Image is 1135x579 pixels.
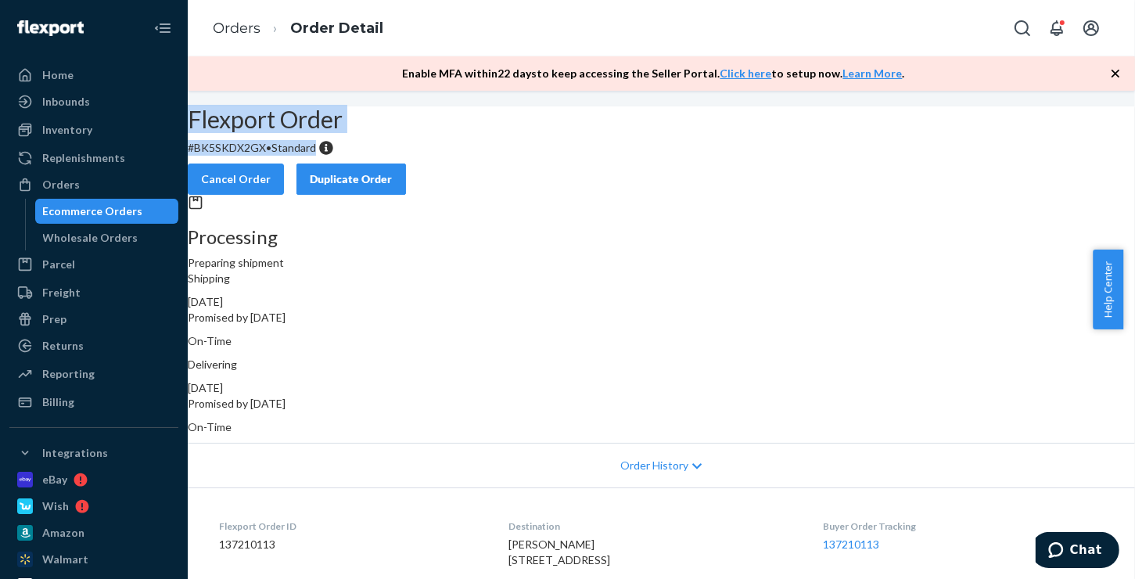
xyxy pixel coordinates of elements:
[35,199,179,224] a: Ecommerce Orders
[9,390,178,415] a: Billing
[1093,250,1123,329] button: Help Center
[9,333,178,358] a: Returns
[9,441,178,466] button: Integrations
[219,537,483,552] dd: 137210113
[1041,13,1072,44] button: Open notifications
[271,141,316,154] span: Standard
[9,63,178,88] a: Home
[1076,13,1107,44] button: Open account menu
[403,66,905,81] p: Enable MFA within 22 days to keep accessing the Seller Portal. to setup now. .
[188,380,1135,396] div: [DATE]
[188,227,1135,271] div: Preparing shipment
[720,67,772,80] a: Click here
[9,117,178,142] a: Inventory
[188,271,1135,286] p: Shipping
[200,5,396,52] ol: breadcrumbs
[9,361,178,387] a: Reporting
[42,94,90,110] div: Inbounds
[9,547,178,572] a: Walmart
[310,171,393,187] div: Duplicate Order
[266,141,271,154] span: •
[823,520,1104,533] dt: Buyer Order Tracking
[42,177,80,192] div: Orders
[188,294,1135,310] div: [DATE]
[508,538,610,566] span: [PERSON_NAME] [STREET_ADDRESS]
[9,89,178,114] a: Inbounds
[42,311,66,327] div: Prep
[42,472,67,487] div: eBay
[42,257,75,272] div: Parcel
[42,338,84,354] div: Returns
[35,225,179,250] a: Wholesale Orders
[188,140,1135,156] p: # BK5SKDX2GX
[188,310,1135,325] p: Promised by [DATE]
[188,164,284,195] button: Cancel Order
[9,467,178,492] a: eBay
[290,20,383,37] a: Order Detail
[42,394,74,410] div: Billing
[823,538,879,551] a: 137210113
[296,164,406,195] button: Duplicate Order
[42,366,95,382] div: Reporting
[147,13,178,44] button: Close Navigation
[42,525,84,541] div: Amazon
[42,150,125,166] div: Replenishments
[42,122,92,138] div: Inventory
[188,227,1135,247] h3: Processing
[42,67,74,83] div: Home
[42,498,69,514] div: Wish
[188,106,1135,132] h2: Flexport Order
[42,552,88,567] div: Walmart
[9,172,178,197] a: Orders
[17,20,84,36] img: Flexport logo
[9,307,178,332] a: Prep
[9,494,178,519] a: Wish
[9,520,178,545] a: Amazon
[43,203,143,219] div: Ecommerce Orders
[9,146,178,171] a: Replenishments
[188,357,1135,372] p: Delivering
[188,333,1135,349] p: On-Time
[42,285,81,300] div: Freight
[219,520,483,533] dt: Flexport Order ID
[188,419,1135,435] p: On-Time
[9,280,178,305] a: Freight
[508,520,797,533] dt: Destination
[42,445,108,461] div: Integrations
[43,230,138,246] div: Wholesale Orders
[1007,13,1038,44] button: Open Search Box
[9,252,178,277] a: Parcel
[620,458,688,473] span: Order History
[843,67,903,80] a: Learn More
[188,396,1135,412] p: Promised by [DATE]
[213,20,260,37] a: Orders
[1036,532,1119,571] iframe: Opens a widget where you can chat to one of our agents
